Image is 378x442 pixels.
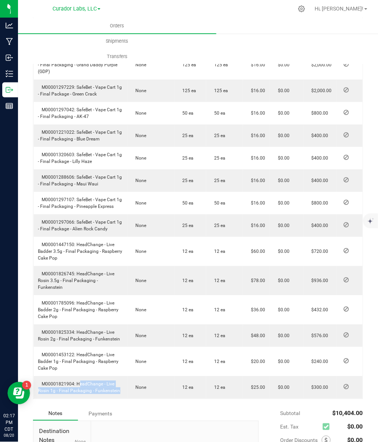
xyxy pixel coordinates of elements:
[211,110,226,116] span: 50 ea
[308,249,328,254] span: $720.00
[100,22,135,29] span: Orders
[308,178,328,183] span: $400.00
[308,359,328,364] span: $240.00
[274,307,290,312] span: $0.00
[274,249,290,254] span: $0.00
[274,333,290,338] span: $0.00
[97,53,138,60] span: Transfers
[323,422,333,432] span: Calculate excise tax
[38,352,119,371] span: M00001453122: HeadChange - Live Badder 1g - Final Packaging - Raspberry Cake Pop
[341,333,352,337] span: Reject Inventory
[3,413,15,433] p: 02:17 PM CDT
[211,249,226,254] span: 12 ea
[96,38,139,45] span: Shipments
[6,86,13,94] inline-svg: Outbound
[341,155,352,160] span: Reject Inventory
[132,333,147,338] span: None
[132,200,147,206] span: None
[38,271,115,290] span: M00001826745: HeadChange - Live Rosin 3.5g - Final Packaging - Funkenstein
[247,307,265,312] span: $36.00
[247,88,265,93] span: $16.00
[247,178,265,183] span: $16.00
[308,223,328,228] span: $400.00
[247,333,265,338] span: $48.00
[78,407,123,420] div: Payments
[341,133,352,137] span: Reject Inventory
[6,70,13,78] inline-svg: Inventory
[38,242,123,261] span: M00001447150: HeadChange - Live Badder 3.5g - Final Packaging - Raspberry Cake Pop
[280,410,300,416] span: Subtotal
[179,62,196,67] span: 125 ea
[341,110,352,115] span: Reject Inventory
[341,62,352,66] span: Reject Inventory
[132,385,147,390] span: None
[18,33,216,49] a: Shipments
[179,385,194,390] span: 12 ea
[247,385,265,390] span: $25.00
[38,85,122,97] span: M00001297229: SafeBet - Vape Cart 1g - Final Package - Green Crack
[211,223,226,228] span: 25 ea
[247,62,265,67] span: $16.00
[274,278,290,283] span: $0.00
[38,55,122,74] span: M00001297017: SafeBet - Vape Cart 1g - Final Packaging - Grand Daddy Purple (GDP)
[33,406,78,421] div: Notes
[38,152,122,164] span: M00001320603: SafeBet - Vape Cart 1g - Final Package - Lilly Haze
[38,381,120,393] span: M00001821904: HeadChange - Live Rosin 1g - Final Packaging - Funkenstein
[179,333,194,338] span: 12 ea
[308,385,328,390] span: $300.00
[179,110,194,116] span: 50 ea
[341,248,352,253] span: Reject Inventory
[211,200,226,206] span: 50 ea
[341,358,352,363] span: Reject Inventory
[38,220,122,231] span: M00001297066: SafeBet - Vape Cart 1g - Final Package - Alien Rock Candy
[348,423,363,430] span: $0.00
[247,110,265,116] span: $16.00
[38,300,119,319] span: M00001785096: HeadChange - Live Badder 2g - Final Packaging - Raspberry Cake Pop
[179,307,194,312] span: 12 ea
[341,222,352,227] span: Reject Inventory
[274,359,290,364] span: $0.00
[132,278,147,283] span: None
[308,62,332,67] span: $2,000.00
[211,133,226,138] span: 25 ea
[308,110,328,116] span: $800.00
[247,133,265,138] span: $16.00
[341,307,352,311] span: Reject Inventory
[211,333,226,338] span: 12 ea
[308,155,328,161] span: $400.00
[132,133,147,138] span: None
[211,62,228,67] span: 125 ea
[308,278,328,283] span: $936.00
[211,178,226,183] span: 25 ea
[274,88,290,93] span: $0.00
[179,178,194,183] span: 25 ea
[132,249,147,254] span: None
[274,385,290,390] span: $0.00
[132,307,147,312] span: None
[6,38,13,45] inline-svg: Manufacturing
[7,382,30,405] iframe: Resource center
[179,155,194,161] span: 25 ea
[179,359,194,364] span: 12 ea
[132,88,147,93] span: None
[179,88,196,93] span: 125 ea
[211,278,226,283] span: 12 ea
[274,62,290,67] span: $0.00
[308,133,328,138] span: $400.00
[6,102,13,110] inline-svg: Reports
[211,385,226,390] span: 12 ea
[179,200,194,206] span: 50 ea
[6,22,13,29] inline-svg: Analytics
[341,178,352,182] span: Reject Inventory
[132,110,147,116] span: None
[274,178,290,183] span: $0.00
[308,88,332,93] span: $2,000.00
[274,200,290,206] span: $0.00
[274,155,290,161] span: $0.00
[247,249,265,254] span: $60.00
[38,130,122,142] span: M00001221022: SafeBet - Vape Cart 1g - Final Packaging - Blue Dream
[38,107,122,119] span: M00001297042: SafeBet - Vape Cart 1g - Final Packaging - AK-47
[179,223,194,228] span: 25 ea
[308,200,328,206] span: $800.00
